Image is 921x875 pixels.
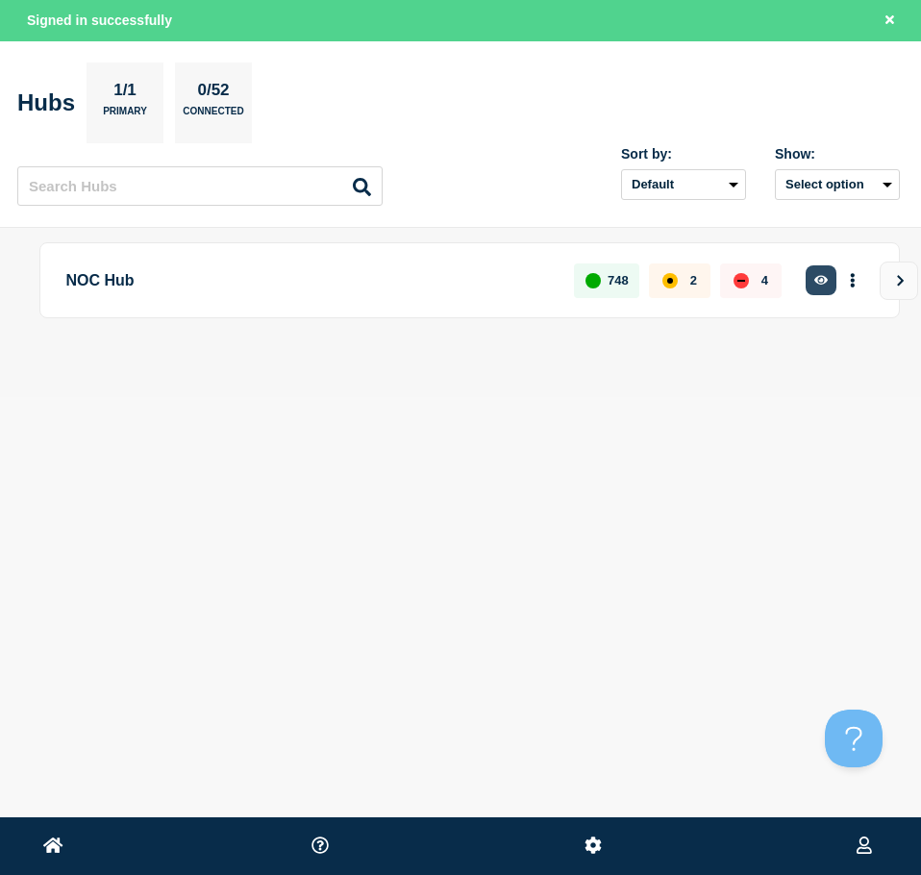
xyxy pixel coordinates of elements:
[183,106,243,126] p: Connected
[621,146,746,162] div: Sort by:
[621,169,746,200] select: Sort by
[880,262,918,300] button: View
[840,262,865,298] button: More actions
[17,166,383,206] input: Search Hubs
[761,273,768,287] p: 4
[585,273,601,288] div: up
[734,273,749,288] div: down
[103,106,147,126] p: Primary
[825,710,883,767] iframe: Help Scout Beacon - Open
[107,81,144,106] p: 1/1
[17,89,75,116] h2: Hubs
[66,262,553,298] p: NOC Hub
[662,273,678,288] div: affected
[775,169,900,200] button: Select option
[775,146,900,162] div: Show:
[27,12,172,28] span: Signed in successfully
[878,10,902,32] button: Close banner
[608,273,629,287] p: 748
[690,273,697,287] p: 2
[190,81,236,106] p: 0/52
